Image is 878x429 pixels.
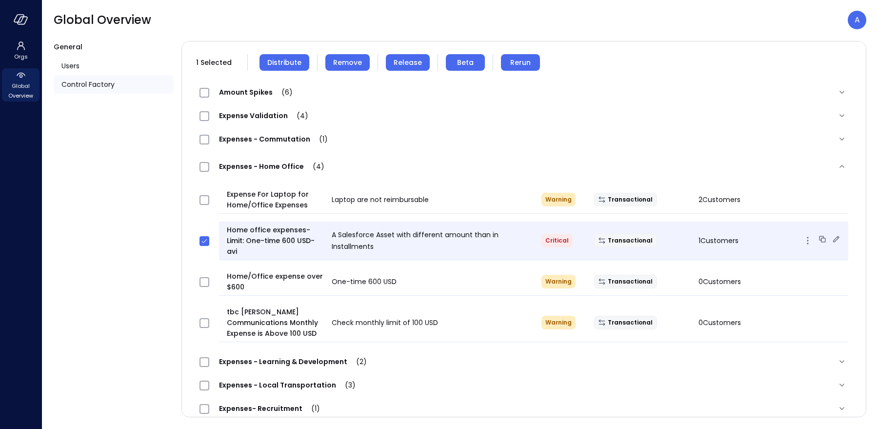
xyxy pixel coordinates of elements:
[61,61,80,71] span: Users
[192,373,856,397] div: Expenses - Local Transportation(3)
[332,277,397,286] span: One-time 600 USD
[302,404,320,413] span: (1)
[54,57,174,75] a: Users
[698,195,740,204] span: 2 Customers
[325,54,370,71] button: Remove
[446,54,485,71] button: Beta
[54,42,82,52] span: General
[209,357,377,367] span: Expenses - Learning & Development
[501,54,540,71] button: Rerun
[192,397,856,420] div: Expenses- Recruitment(1)
[209,380,365,390] span: Expenses - Local Transportation
[192,151,856,182] div: Expenses - Home Office(4)
[347,357,367,367] span: (2)
[332,230,499,251] span: A Salesforce Asset with different amount than in Installments
[54,12,151,28] span: Global Overview
[192,104,856,127] div: Expense Validation(4)
[698,236,738,245] span: 1 Customers
[192,350,856,373] div: Expenses - Learning & Development(2)
[386,54,430,71] button: Release
[855,14,860,26] p: A
[259,54,309,71] button: Distribute
[209,134,338,144] span: Expenses - Commutation
[267,57,301,68] span: Distribute
[698,277,741,286] span: 0 Customers
[227,306,324,339] span: tbc [PERSON_NAME] Communications Monthly Expense is Above 100 USD
[698,318,741,327] span: 0 Customers
[209,111,318,121] span: Expense Validation
[336,380,356,390] span: (3)
[227,189,324,210] span: Expense For Laptop for Home/Office Expenses
[2,68,40,102] div: Global Overview
[54,75,174,94] a: Control Factory
[333,57,362,68] span: Remove
[227,271,324,292] span: Home/Office expense over $600
[192,57,236,68] span: 1 Selected
[848,11,866,29] div: Avi Brandwain
[273,87,293,97] span: (6)
[192,127,856,151] div: Expenses - Commutation(1)
[332,318,438,327] span: Check monthly limit of 100 USD
[457,57,474,68] span: Beta
[2,39,40,62] div: Orgs
[288,111,308,121] span: (4)
[61,79,115,90] span: Control Factory
[332,195,429,204] span: Laptop are not reimbursable
[192,81,856,104] div: Amount Spikes(6)
[209,162,334,171] span: Expenses - Home Office
[14,52,28,61] span: Orgs
[227,225,324,257] span: Home office expenses-Limit: One-time 600 USD-avi
[304,162,324,171] span: (4)
[510,57,531,68] span: Rerun
[6,81,36,101] span: Global Overview
[209,87,302,97] span: Amount Spikes
[209,404,330,413] span: Expenses- Recruitment
[310,134,328,144] span: (1)
[394,57,422,68] span: Release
